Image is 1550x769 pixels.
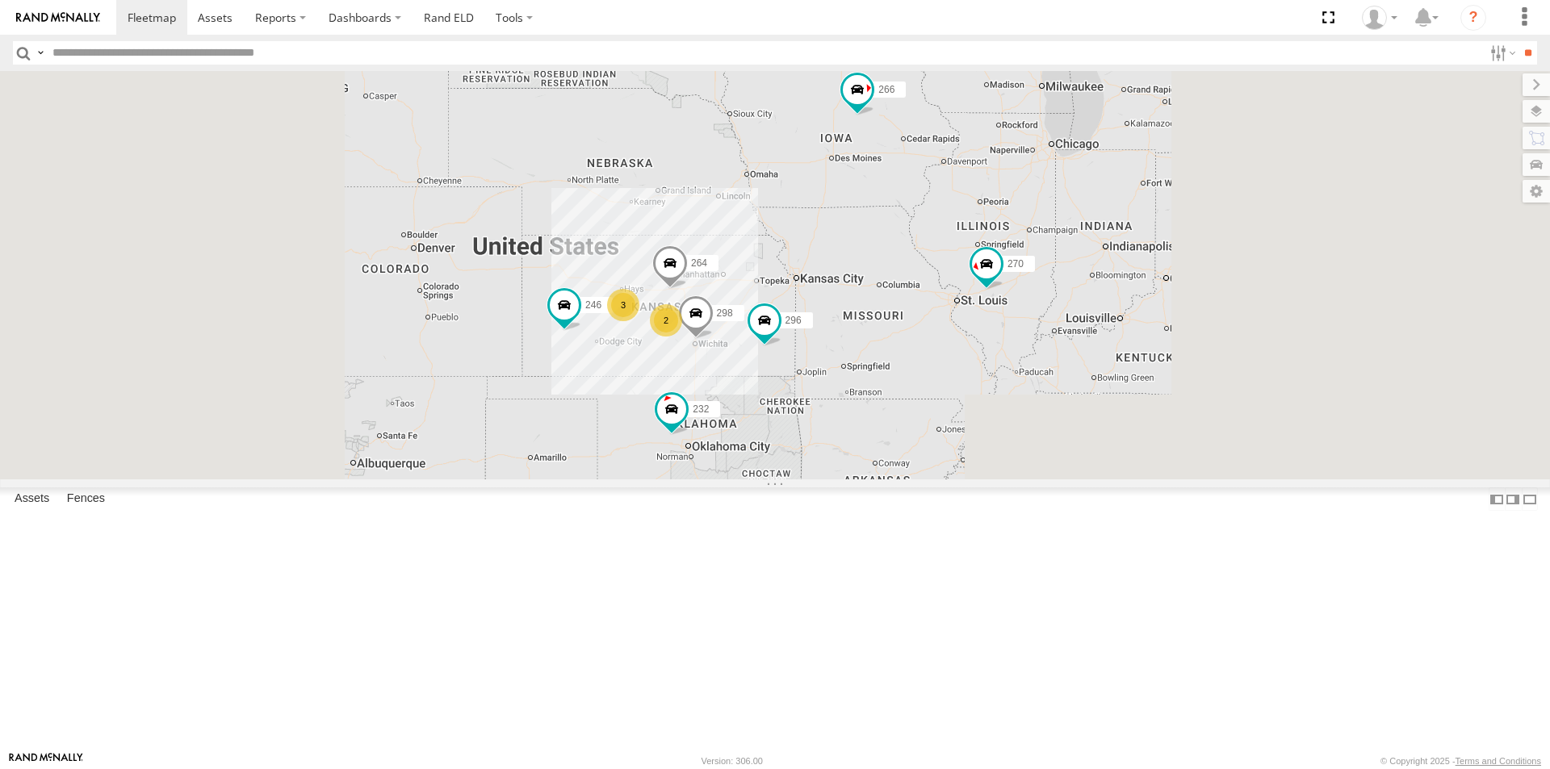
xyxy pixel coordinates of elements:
div: 3 [607,289,639,321]
span: 232 [693,403,709,415]
a: Visit our Website [9,753,83,769]
span: 298 [717,307,733,319]
label: Fences [59,488,113,511]
span: 270 [1007,258,1024,270]
label: Map Settings [1523,180,1550,203]
i: ? [1460,5,1486,31]
span: 246 [585,299,601,311]
img: rand-logo.svg [16,12,100,23]
span: 264 [691,257,707,269]
div: Mary Lewis [1356,6,1403,30]
div: Version: 306.00 [702,756,763,766]
span: 266 [878,84,894,95]
a: Terms and Conditions [1456,756,1541,766]
span: 296 [785,315,802,326]
label: Hide Summary Table [1522,487,1538,511]
label: Assets [6,488,57,511]
label: Search Query [34,41,47,65]
label: Search Filter Options [1484,41,1519,65]
label: Dock Summary Table to the Right [1505,487,1521,511]
div: 2 [650,304,682,336]
div: © Copyright 2025 - [1380,756,1541,766]
label: Dock Summary Table to the Left [1489,487,1505,511]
